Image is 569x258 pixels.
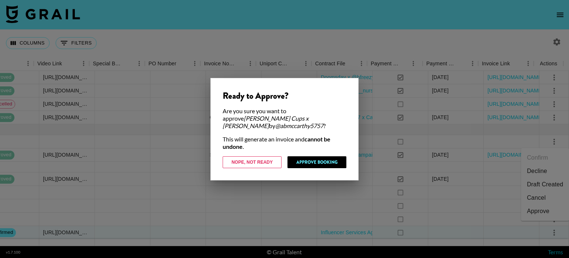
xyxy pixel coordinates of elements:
button: Nope, Not Ready [223,156,282,168]
div: This will generate an invoice and . [223,135,346,150]
div: Ready to Approve? [223,90,346,101]
em: [PERSON_NAME] Cups x [PERSON_NAME] [223,115,309,129]
button: Approve Booking [287,156,346,168]
strong: cannot be undone [223,135,330,150]
em: @ abmccarthy5757 [275,122,323,129]
div: Are you sure you want to approve by ? [223,107,346,130]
